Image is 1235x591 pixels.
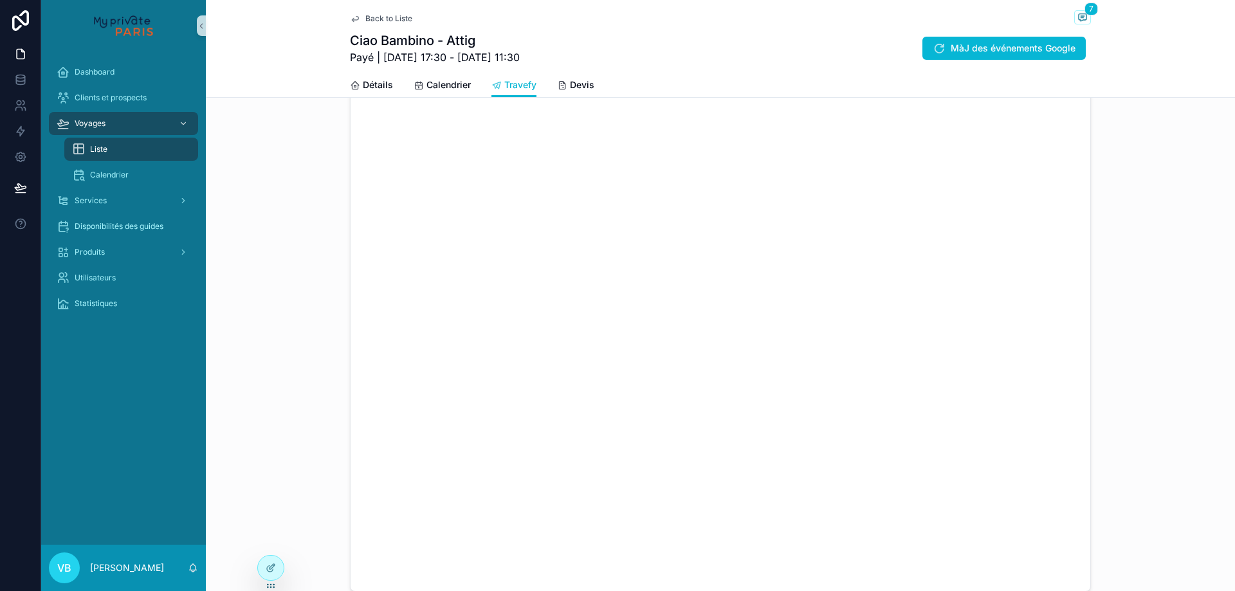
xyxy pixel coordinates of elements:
[570,78,594,91] span: Devis
[557,73,594,99] a: Devis
[49,112,198,135] a: Voyages
[504,78,536,91] span: Travefy
[41,51,206,332] div: scrollable content
[365,14,412,24] span: Back to Liste
[491,73,536,98] a: Travefy
[951,42,1075,55] span: MàJ des événements Google
[64,138,198,161] a: Liste
[1084,3,1098,15] span: 7
[49,292,198,315] a: Statistiques
[75,247,105,257] span: Produits
[75,221,163,232] span: Disponibilités des guides
[363,78,393,91] span: Détails
[426,78,471,91] span: Calendrier
[49,215,198,238] a: Disponibilités des guides
[90,561,164,574] p: [PERSON_NAME]
[64,163,198,186] a: Calendrier
[350,50,520,65] span: Payé | [DATE] 17:30 - [DATE] 11:30
[49,60,198,84] a: Dashboard
[75,67,114,77] span: Dashboard
[1074,10,1091,26] button: 7
[94,15,152,36] img: App logo
[922,37,1086,60] button: MàJ des événements Google
[75,93,147,103] span: Clients et prospects
[57,560,71,576] span: VB
[49,266,198,289] a: Utilisateurs
[90,170,129,180] span: Calendrier
[75,195,107,206] span: Services
[90,144,107,154] span: Liste
[350,32,520,50] h1: Ciao Bambino - Attig
[414,73,471,99] a: Calendrier
[350,73,393,99] a: Détails
[49,86,198,109] a: Clients et prospects
[49,189,198,212] a: Services
[75,273,116,283] span: Utilisateurs
[75,118,105,129] span: Voyages
[75,298,117,309] span: Statistiques
[49,241,198,264] a: Produits
[350,14,412,24] a: Back to Liste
